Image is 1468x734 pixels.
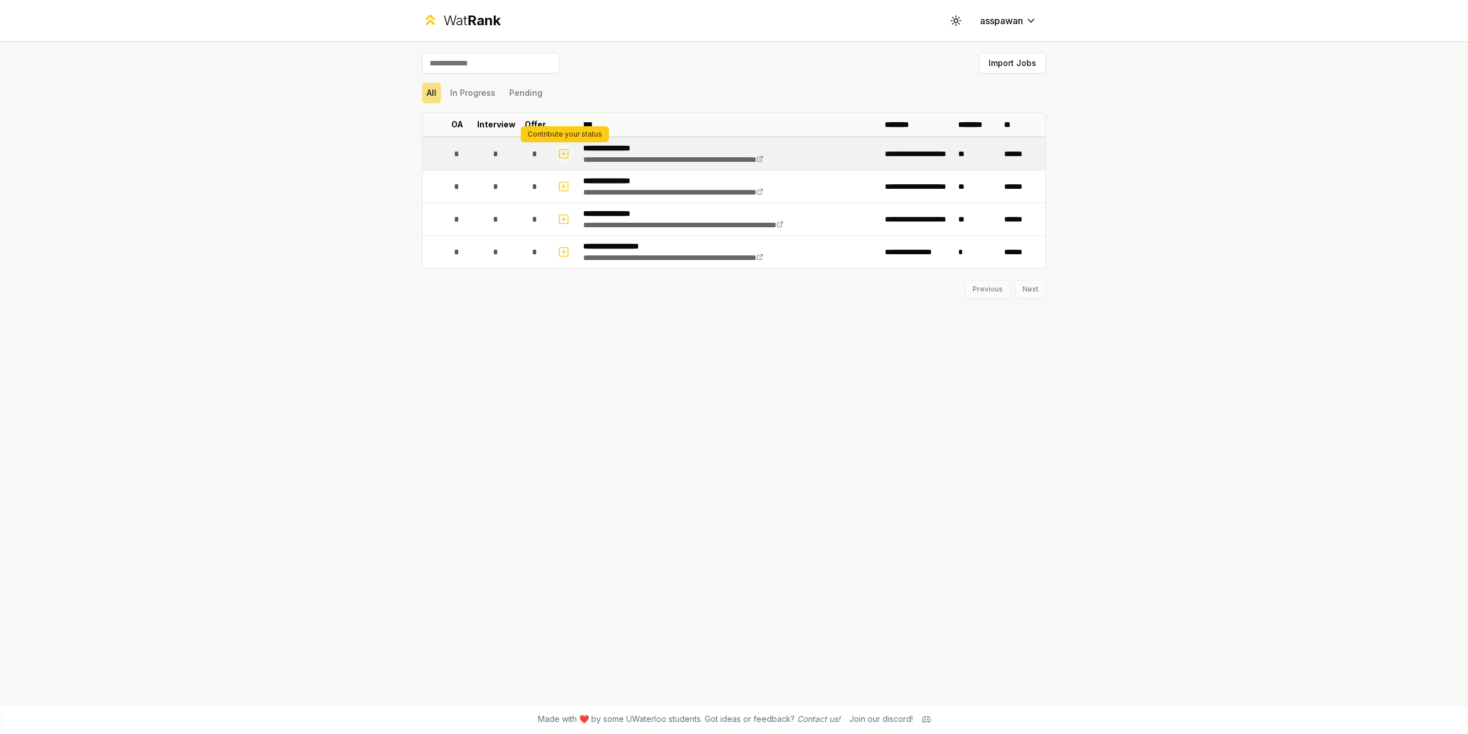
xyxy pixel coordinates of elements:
[979,53,1046,73] button: Import Jobs
[849,713,913,725] div: Join our discord!
[505,83,547,103] button: Pending
[422,11,501,30] a: WatRank
[446,83,500,103] button: In Progress
[528,130,602,139] p: Contribute your status
[467,12,501,29] span: Rank
[443,11,501,30] div: Wat
[797,714,840,724] a: Contact us!
[422,83,441,103] button: All
[451,119,463,130] p: OA
[971,10,1046,31] button: asspawan
[556,145,572,164] button: Contribute your status
[980,14,1023,28] span: asspawan
[525,119,546,130] p: Offer
[477,119,516,130] p: Interview
[538,713,840,725] span: Made with ❤️ by some UWaterloo students. Got ideas or feedback?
